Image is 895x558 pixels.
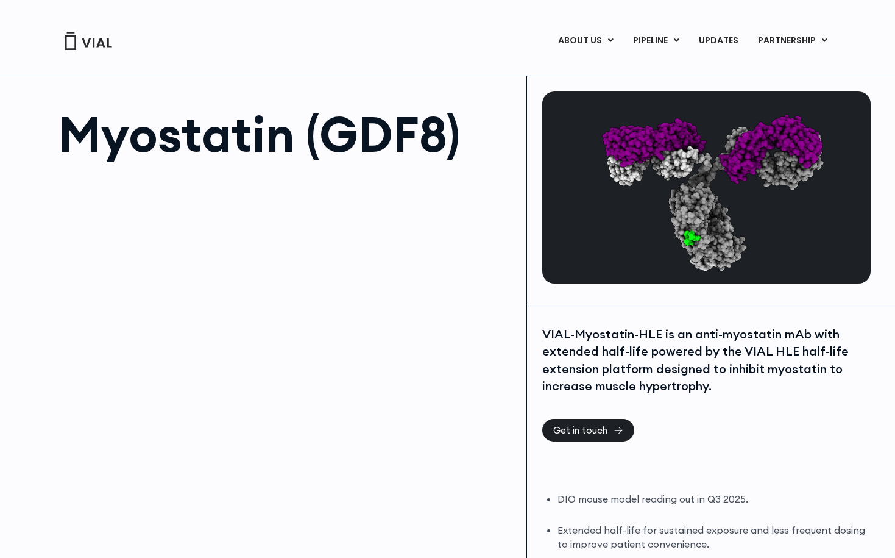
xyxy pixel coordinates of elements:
h1: Myostatin (GDF8) [58,110,515,159]
a: UPDATES [689,30,748,51]
a: PIPELINEMenu Toggle [623,30,688,51]
div: VIAL-Myostatin-HLE is an anti-myostatin mAb with extended half-life powered by the VIAL HLE half-... [542,326,868,395]
a: Get in touch [542,419,634,442]
a: ABOUT USMenu Toggle [548,30,623,51]
a: PARTNERSHIPMenu Toggle [748,30,837,51]
img: Vial Logo [64,32,113,50]
li: DIO mouse model reading out in Q3 2025. [557,492,868,506]
span: Get in touch [553,426,607,435]
li: Extended half-life for sustained exposure and less frequent dosing to improve patient convenience. [557,523,868,551]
